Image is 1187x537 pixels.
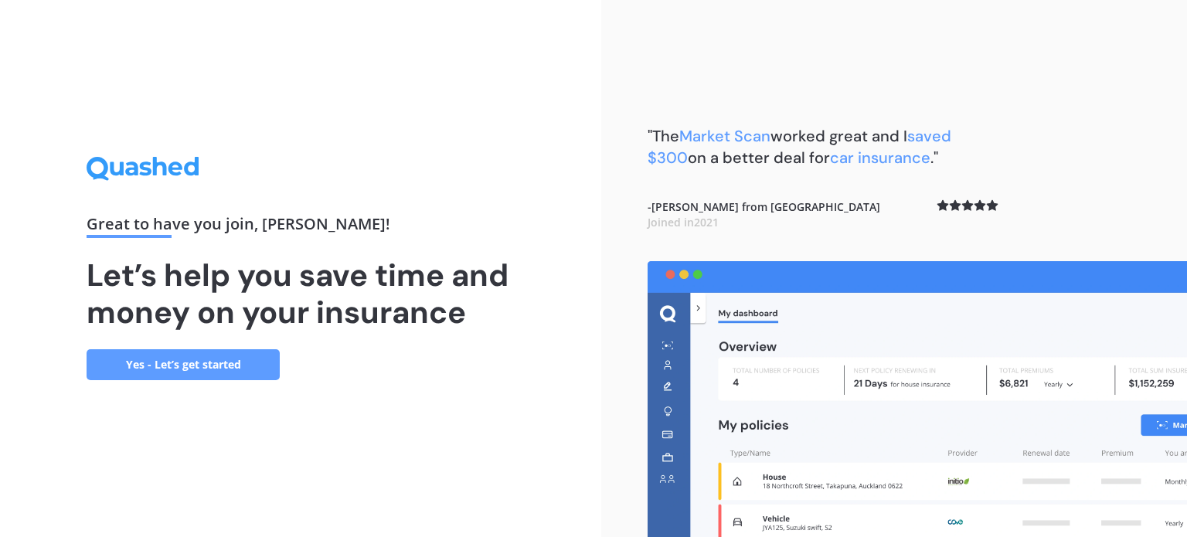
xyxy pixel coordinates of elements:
b: "The worked great and I on a better deal for ." [648,126,951,168]
div: Great to have you join , [PERSON_NAME] ! [87,216,515,238]
span: Market Scan [679,126,770,146]
h1: Let’s help you save time and money on your insurance [87,257,515,331]
a: Yes - Let’s get started [87,349,280,380]
span: Joined in 2021 [648,215,719,229]
span: car insurance [830,148,930,168]
b: - [PERSON_NAME] from [GEOGRAPHIC_DATA] [648,199,880,229]
span: saved $300 [648,126,951,168]
img: dashboard.webp [648,261,1187,537]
